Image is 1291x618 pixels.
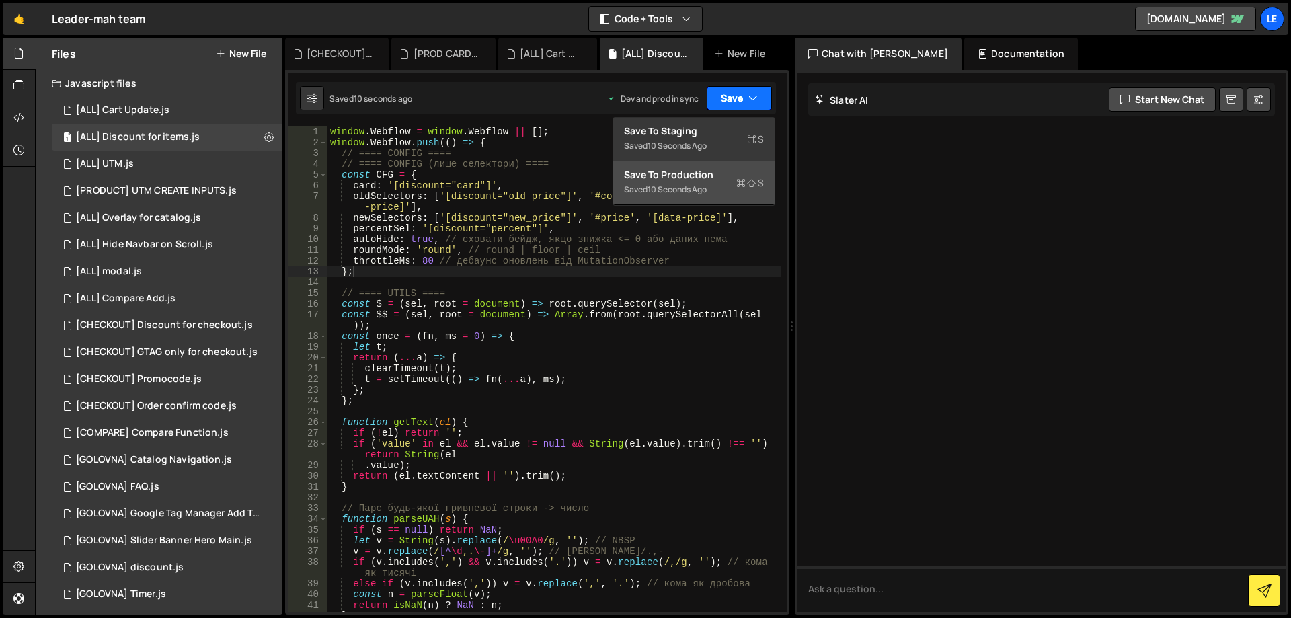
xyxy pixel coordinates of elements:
[288,277,327,288] div: 14
[52,554,282,581] div: 16298/44466.js
[621,47,687,61] div: [ALL] Discount for items.js
[795,38,962,70] div: Chat with [PERSON_NAME]
[52,178,282,204] div: 16298/45326.js
[1135,7,1256,31] a: [DOMAIN_NAME]
[52,393,282,420] div: 16298/44879.js
[613,118,775,161] button: Save to StagingS Saved10 seconds ago
[307,47,373,61] div: [CHECKOUT] Discount for checkout.js
[288,256,327,266] div: 12
[3,3,36,35] a: 🤙
[52,285,282,312] div: 16298/45098.js
[52,97,282,124] div: 16298/44467.js
[63,133,71,144] span: 1
[288,600,327,611] div: 41
[288,438,327,460] div: 28
[76,104,169,116] div: [ALL] Cart Update.js
[288,535,327,546] div: 36
[52,124,282,151] div: 16298/45418.js
[288,331,327,342] div: 18
[288,514,327,525] div: 34
[216,48,266,59] button: New File
[624,138,764,154] div: Saved
[52,151,282,178] div: 16298/45324.js
[354,93,412,104] div: 10 seconds ago
[52,312,282,339] div: 16298/45243.js
[52,258,282,285] div: 16298/44976.js
[36,70,282,97] div: Javascript files
[76,158,134,170] div: [ALL] UTM.js
[52,366,282,393] div: 16298/45144.js
[288,406,327,417] div: 25
[613,161,775,205] button: Save to ProductionS Saved10 seconds ago
[76,588,166,601] div: [GOLOVNA] Timer.js
[76,346,258,358] div: [CHECKOUT] GTAG only for checkout.js
[288,352,327,363] div: 20
[288,589,327,600] div: 40
[329,93,412,104] div: Saved
[76,535,252,547] div: [GOLOVNA] Slider Banner Hero Main.js
[964,38,1078,70] div: Documentation
[288,374,327,385] div: 22
[624,168,764,182] div: Save to Production
[52,447,282,473] div: 16298/44855.js
[1260,7,1284,31] a: Le
[52,473,282,500] div: 16298/44463.js
[288,481,327,492] div: 31
[288,148,327,159] div: 3
[648,140,707,151] div: 10 seconds ago
[288,503,327,514] div: 33
[815,93,869,106] h2: Slater AI
[288,460,327,471] div: 29
[288,180,327,191] div: 6
[747,132,764,146] span: S
[52,500,287,527] div: 16298/44469.js
[76,400,237,412] div: [CHECKOUT] Order confirm code.js
[288,471,327,481] div: 30
[76,427,229,439] div: [COMPARE] Compare Function.js
[288,191,327,213] div: 7
[607,93,699,104] div: Dev and prod in sync
[288,288,327,299] div: 15
[52,204,282,231] div: 16298/45111.js
[288,557,327,578] div: 38
[288,492,327,503] div: 32
[76,293,175,305] div: [ALL] Compare Add.js
[288,223,327,234] div: 9
[288,546,327,557] div: 37
[288,266,327,277] div: 13
[52,231,282,258] div: 16298/44402.js
[288,363,327,374] div: 21
[520,47,581,61] div: [ALL] Cart Update.js
[288,578,327,589] div: 39
[288,309,327,331] div: 17
[288,525,327,535] div: 35
[288,245,327,256] div: 11
[52,420,282,447] div: 16298/45065.js
[76,239,213,251] div: [ALL] Hide Navbar on Scroll.js
[76,481,159,493] div: [GOLOVNA] FAQ.js
[288,126,327,137] div: 1
[288,159,327,169] div: 4
[76,212,201,224] div: [ALL] Overlay for catalog.js
[414,47,479,61] div: [PROD CARDS] Lazy Load Catalog.js
[736,176,764,190] span: S
[589,7,702,31] button: Code + Tools
[76,562,184,574] div: [GOLOVNA] discount.js
[288,385,327,395] div: 23
[288,417,327,428] div: 26
[288,169,327,180] div: 5
[288,137,327,148] div: 2
[76,319,253,332] div: [CHECKOUT] Discount for checkout.js
[52,527,282,554] div: 16298/44401.js
[76,454,232,466] div: [GOLOVNA] Catalog Navigation.js
[624,182,764,198] div: Saved
[76,131,200,143] div: [ALL] Discount for items.js
[714,47,771,61] div: New File
[76,185,237,197] div: [PRODUCT] UTM CREATE INPUTS.js
[648,184,707,195] div: 10 seconds ago
[52,581,282,608] div: 16298/44400.js
[288,299,327,309] div: 16
[288,234,327,245] div: 10
[52,339,283,366] div: 16298/45143.js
